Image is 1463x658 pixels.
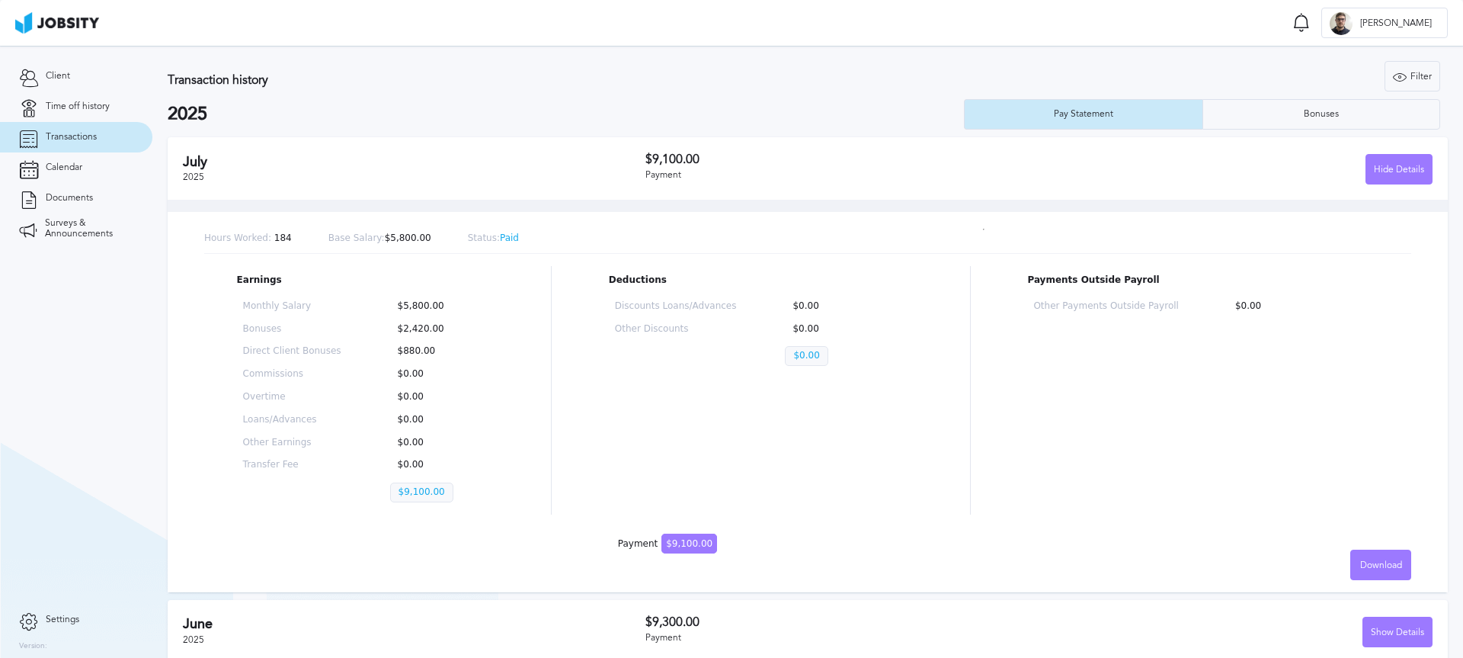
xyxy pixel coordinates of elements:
[46,162,82,173] span: Calendar
[1350,550,1411,580] button: Download
[390,324,488,335] p: $2,420.00
[1353,18,1439,29] span: [PERSON_NAME]
[46,71,70,82] span: Client
[243,301,341,312] p: Monthly Salary
[468,233,519,244] p: Paid
[243,460,341,470] p: Transfer Fee
[390,415,488,425] p: $0.00
[183,154,645,170] h2: July
[645,152,1039,166] h3: $9,100.00
[390,438,488,448] p: $0.00
[204,233,271,243] span: Hours Worked:
[15,12,99,34] img: ab4bad089aa723f57921c736e9817d99.png
[785,324,907,335] p: $0.00
[1330,12,1353,35] div: R
[243,346,341,357] p: Direct Client Bonuses
[243,438,341,448] p: Other Earnings
[1046,109,1121,120] div: Pay Statement
[168,104,964,125] h2: 2025
[609,275,913,286] p: Deductions
[237,275,495,286] p: Earnings
[468,233,500,243] span: Status:
[645,170,1039,181] div: Payment
[46,615,79,625] span: Settings
[1321,8,1448,38] button: R[PERSON_NAME]
[183,634,204,645] span: 2025
[1360,560,1402,571] span: Download
[1228,301,1372,312] p: $0.00
[1027,275,1378,286] p: Payments Outside Payroll
[243,369,341,380] p: Commissions
[1033,301,1178,312] p: Other Payments Outside Payroll
[1365,154,1433,185] button: Hide Details
[1385,62,1439,92] div: Filter
[615,301,737,312] p: Discounts Loans/Advances
[645,633,1039,644] div: Payment
[328,233,385,243] span: Base Salary:
[46,132,97,143] span: Transactions
[183,172,204,182] span: 2025
[615,324,737,335] p: Other Discounts
[45,218,133,239] span: Surveys & Announcements
[390,460,488,470] p: $0.00
[168,73,864,87] h3: Transaction history
[1296,109,1346,120] div: Bonuses
[618,539,717,550] div: Payment
[204,233,292,244] p: 184
[390,346,488,357] p: $880.00
[964,99,1202,130] button: Pay Statement
[1362,617,1433,647] button: Show Details
[785,301,907,312] p: $0.00
[19,642,47,651] label: Version:
[1202,99,1441,130] button: Bonuses
[645,615,1039,629] h3: $9,300.00
[243,324,341,335] p: Bonuses
[785,346,828,366] p: $0.00
[390,369,488,380] p: $0.00
[328,233,431,244] p: $5,800.00
[390,392,488,403] p: $0.00
[243,392,341,403] p: Overtime
[390,483,453,502] p: $9,100.00
[46,101,110,112] span: Time off history
[390,301,488,312] p: $5,800.00
[1363,618,1432,648] div: Show Details
[46,193,93,204] span: Documents
[243,415,341,425] p: Loans/Advances
[183,616,645,632] h2: June
[1366,155,1432,185] div: Hide Details
[661,534,717,554] span: $9,100.00
[1385,61,1440,91] button: Filter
